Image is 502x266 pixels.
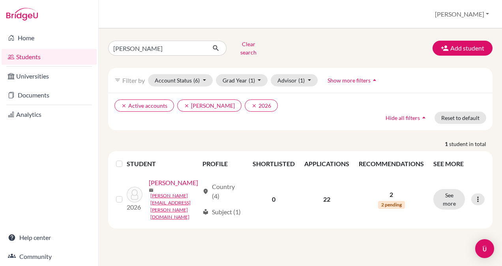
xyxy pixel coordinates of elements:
button: Show more filtersarrow_drop_up [321,74,385,86]
span: Show more filters [328,77,371,84]
a: Documents [2,87,97,103]
i: clear [184,103,189,109]
span: (1) [249,77,255,84]
span: student in total [449,140,493,148]
th: SHORTLISTED [248,154,300,173]
strong: 1 [445,140,449,148]
img: Bridge-U [6,8,38,21]
button: clearActive accounts [114,99,174,112]
a: [PERSON_NAME] [149,178,198,187]
button: Hide all filtersarrow_drop_up [379,112,435,124]
img: Sokhan, Margarita [127,187,142,202]
a: Analytics [2,107,97,122]
button: clear[PERSON_NAME] [177,99,242,112]
button: Advisor(1) [271,74,318,86]
i: filter_list [114,77,121,83]
i: arrow_drop_up [371,76,378,84]
th: RECOMMENDATIONS [354,154,429,173]
a: Help center [2,230,97,245]
div: Open Intercom Messenger [475,239,494,258]
td: 0 [248,173,300,225]
i: arrow_drop_up [420,114,428,122]
th: STUDENT [127,154,198,173]
td: 22 [300,173,354,225]
span: mail [149,188,154,193]
button: Add student [433,41,493,56]
span: Filter by [122,77,145,84]
span: (1) [298,77,305,84]
i: clear [121,103,127,109]
button: Account Status(6) [148,74,213,86]
div: Subject (1) [202,207,241,217]
span: 2 pending [378,201,405,209]
span: (6) [193,77,200,84]
a: [PERSON_NAME][EMAIL_ADDRESS][PERSON_NAME][DOMAIN_NAME] [150,192,199,221]
button: clear2026 [245,99,278,112]
a: Universities [2,68,97,84]
p: 2026 [127,202,142,212]
th: APPLICATIONS [300,154,354,173]
span: local_library [202,209,209,215]
button: Clear search [227,38,270,58]
a: Community [2,249,97,264]
span: location_on [202,188,209,195]
th: PROFILE [198,154,248,173]
p: 2 [359,190,424,199]
i: clear [251,103,257,109]
button: Reset to default [435,112,486,124]
button: [PERSON_NAME] [431,7,493,22]
th: SEE MORE [429,154,489,173]
div: Country (4) [202,182,243,201]
input: Find student by name... [108,41,206,56]
a: Students [2,49,97,65]
button: Grad Year(1) [216,74,268,86]
span: Hide all filters [386,114,420,121]
a: Home [2,30,97,46]
button: See more [433,189,465,210]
